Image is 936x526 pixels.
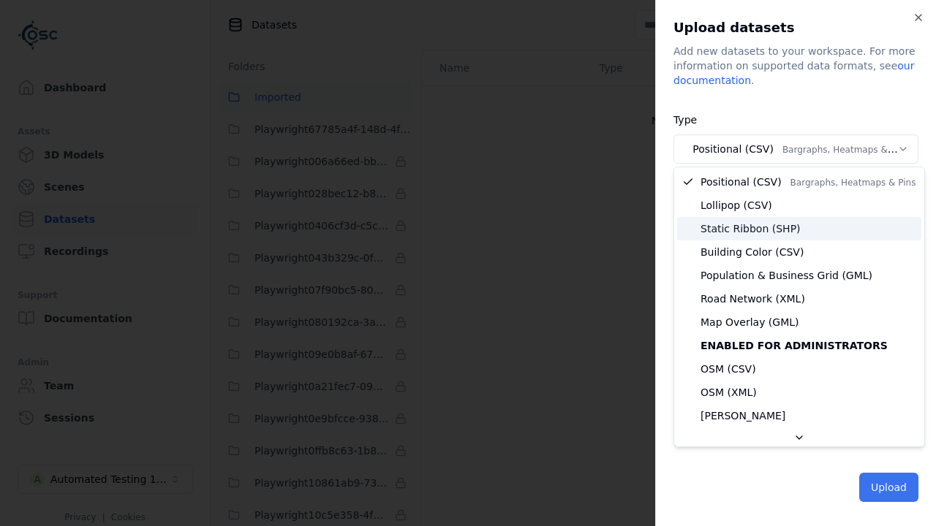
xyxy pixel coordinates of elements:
[701,362,756,376] span: OSM (CSV)
[701,245,804,259] span: Building Color (CSV)
[701,221,801,236] span: Static Ribbon (SHP)
[701,291,805,306] span: Road Network (XML)
[701,268,872,283] span: Population & Business Grid (GML)
[701,175,916,189] span: Positional (CSV)
[701,385,757,400] span: OSM (XML)
[701,315,799,329] span: Map Overlay (GML)
[701,408,785,423] span: [PERSON_NAME]
[790,178,916,188] span: Bargraphs, Heatmaps & Pins
[701,198,772,213] span: Lollipop (CSV)
[677,334,921,357] div: Enabled for administrators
